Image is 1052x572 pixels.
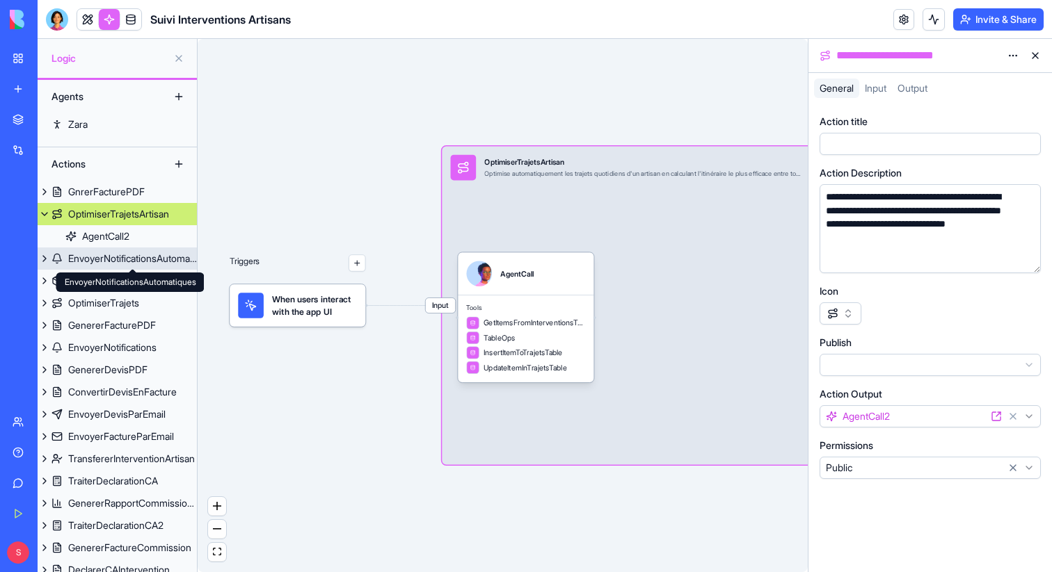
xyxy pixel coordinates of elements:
[51,51,168,65] span: Logic
[10,10,96,29] img: logo
[68,185,145,199] div: GnrerFacturePDF
[38,381,197,403] a: ConvertirDevisEnFacture
[865,82,886,94] span: Input
[68,430,174,443] div: EnvoyerFactureParEmail
[272,293,357,318] span: When users interact with the app UI
[820,284,838,298] label: Icon
[38,403,197,425] a: EnvoyerDevisParEmail
[500,268,534,279] div: AgentCall
[68,452,195,466] div: TransfererInterventionArtisan
[38,203,197,225] a: OptimiserTrajetsArtisan
[38,336,197,359] a: EnvoyerNotifications
[898,82,927,94] span: Output
[208,543,226,562] button: fit view
[56,272,205,292] div: EnvoyerNotificationsAutomatiques
[68,407,166,421] div: EnvoyerDevisParEmail
[38,425,197,448] a: EnvoyerFactureParEmail
[68,207,169,221] div: OptimiserTrajetsArtisan
[466,304,585,312] span: Tools
[38,537,197,559] a: GenererFactureCommission
[953,8,1044,31] button: Invite & Share
[458,252,593,382] div: AgentCallToolsGetItemsFromInterventionsTableTableOpsInsertItemToTrajetsTableUpdateItemInTrajetsTable
[484,332,516,343] span: TableOps
[38,113,197,136] a: Zara
[820,166,902,180] label: Action Description
[38,359,197,381] a: GenererDevisPDF
[38,314,197,336] a: GenererFacturePDF
[38,181,197,203] a: GnrerFacturePDF
[45,153,156,175] div: Actions
[82,229,129,243] div: AgentCall2
[484,318,586,328] span: GetItemsFromInterventionsTable
[38,448,197,470] a: TransfererInterventionArtisan
[484,157,803,167] div: OptimiserTrajetsArtisan
[484,348,563,358] span: InsertItemToTrajetsTable
[230,254,260,271] p: Triggers
[38,514,197,537] a: TraiterDeclarationCA2
[820,82,854,94] span: General
[820,115,868,129] label: Action title
[38,492,197,514] a: GenererRapportCommissions
[68,117,88,131] div: Zara
[208,520,226,539] button: zoom out
[230,220,365,327] div: Triggers
[484,170,803,178] div: Optimise automatiquement les trajets quotidiens d'un artisan en calculant l'itinéraire le plus ef...
[68,341,157,354] div: EnvoyerNotifications
[230,284,365,327] div: When users interact with the app UI
[820,387,882,401] label: Action Output
[68,385,177,399] div: ConvertirDevisEnFacture
[68,296,139,310] div: OptimiserTrajets
[426,298,456,313] span: Input
[38,470,197,492] a: TraiterDeclarationCA
[7,541,29,564] span: S
[484,362,567,373] span: UpdateItemInTrajetsTable
[38,270,197,292] a: GrerStockMatriaux
[208,497,226,516] button: zoom in
[442,147,871,465] div: InputOptimiserTrajetsArtisanOptimise automatiquement les trajets quotidiens d'un artisan en calcu...
[820,336,852,350] label: Publish
[150,11,291,28] span: Suivi Interventions Artisans
[38,247,197,270] a: EnvoyerNotificationsAutomatiques
[68,541,191,555] div: GenererFactureCommission
[38,292,197,314] a: OptimiserTrajets
[45,85,156,108] div: Agents
[68,363,148,377] div: GenererDevisPDF
[68,518,164,532] div: TraiterDeclarationCA2
[68,496,197,510] div: GenererRapportCommissions
[820,439,873,452] label: Permissions
[68,474,158,488] div: TraiterDeclarationCA
[68,318,156,332] div: GenererFacturePDF
[68,252,197,265] div: EnvoyerNotificationsAutomatiques
[38,225,197,247] a: AgentCall2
